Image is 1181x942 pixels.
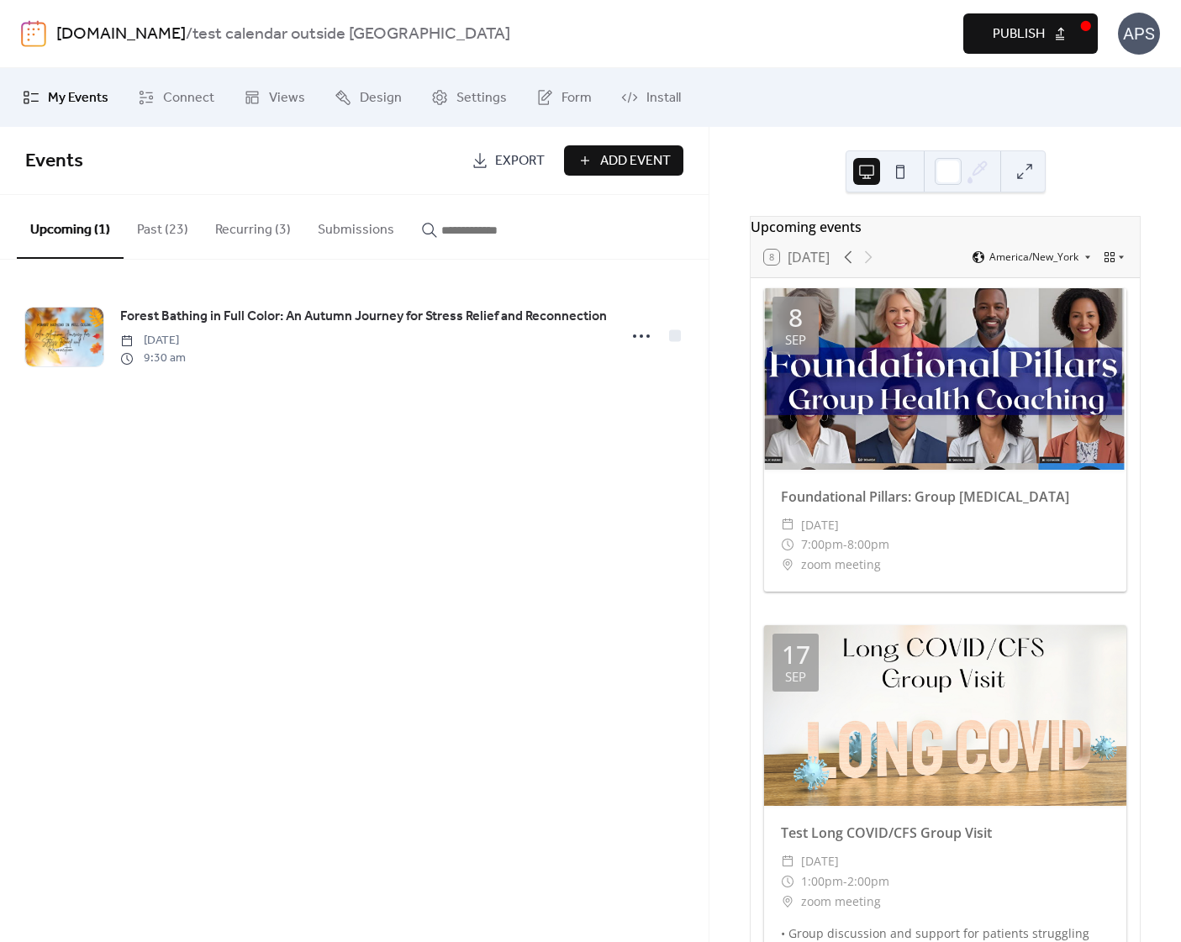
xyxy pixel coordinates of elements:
button: Upcoming (1) [17,195,124,259]
a: Views [231,75,318,120]
div: Upcoming events [751,217,1140,237]
a: Settings [419,75,519,120]
span: Export [495,151,545,171]
span: Add Event [600,151,671,171]
span: Events [25,143,83,180]
span: Install [646,88,681,108]
span: 2:00pm [847,871,889,892]
div: ​ [781,851,794,871]
div: Sep [785,671,806,683]
span: zoom meeting [801,892,881,912]
div: 17 [782,642,810,667]
button: Publish [963,13,1098,54]
span: America/New_York [989,252,1078,262]
span: 1:00pm [801,871,843,892]
span: 7:00pm [801,534,843,555]
span: My Events [48,88,108,108]
div: Sep [785,334,806,346]
div: APS [1118,13,1160,55]
button: Add Event [564,145,683,176]
div: Foundational Pillars: Group [MEDICAL_DATA] [764,487,1126,507]
span: zoom meeting [801,555,881,575]
span: 9:30 am [120,350,186,367]
span: Forest Bathing in Full Color: An Autumn Journey for Stress Relief and Reconnection [120,307,607,327]
span: Design [360,88,402,108]
a: My Events [10,75,121,120]
span: Form [562,88,592,108]
span: - [843,534,847,555]
div: ​ [781,515,794,535]
img: logo [21,20,46,47]
a: Design [322,75,414,120]
span: Publish [993,24,1045,45]
span: - [843,871,847,892]
a: [DOMAIN_NAME] [56,18,186,50]
b: / [186,18,192,50]
div: ​ [781,892,794,912]
div: 8 [788,305,803,330]
div: ​ [781,534,794,555]
a: Export [459,145,557,176]
div: ​ [781,555,794,575]
b: test calendar outside [GEOGRAPHIC_DATA] [192,18,510,50]
div: Test Long COVID/CFS Group Visit [764,823,1126,843]
span: [DATE] [801,515,839,535]
a: Forest Bathing in Full Color: An Autumn Journey for Stress Relief and Reconnection [120,306,607,328]
a: Install [609,75,693,120]
div: ​ [781,871,794,892]
a: Connect [125,75,227,120]
button: Recurring (3) [202,195,304,257]
span: Views [269,88,305,108]
span: 8:00pm [847,534,889,555]
button: Submissions [304,195,408,257]
span: [DATE] [801,851,839,871]
a: Form [524,75,604,120]
button: Past (23) [124,195,202,257]
span: Settings [456,88,507,108]
span: [DATE] [120,332,186,350]
span: Connect [163,88,214,108]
